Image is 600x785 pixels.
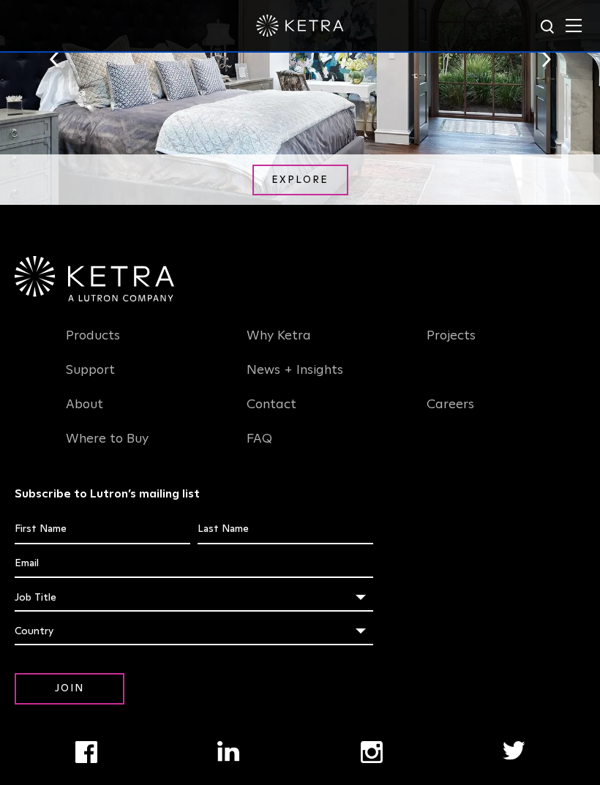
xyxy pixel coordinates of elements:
[15,487,585,502] h3: Subscribe to Lutron’s mailing list
[252,165,348,196] a: Explore
[256,15,344,37] img: ketra-logo-2019-white
[66,362,115,396] a: Support
[247,431,272,465] a: FAQ
[15,617,373,645] div: Country
[15,673,124,705] input: Join
[66,431,149,465] a: Where to Buy
[247,397,296,430] a: Contact
[247,362,343,396] a: News + Insights
[66,397,103,430] a: About
[539,18,558,37] img: search icon
[217,741,240,762] img: linkedin
[503,741,525,760] img: twitter
[15,550,373,578] input: Email
[427,397,474,430] a: Careers
[66,328,120,361] a: Products
[15,516,190,544] input: First Name
[198,516,373,544] input: Last Name
[566,18,582,32] img: Hamburger%20Nav.svg
[66,396,585,465] div: Navigation Menu
[66,327,585,396] div: Navigation Menu
[15,584,373,612] div: Job Title
[15,256,174,301] img: Ketra-aLutronCo_White_RGB
[539,50,553,69] button: Next
[75,741,97,763] img: facebook
[427,328,476,361] a: Projects
[47,50,61,69] button: Previous
[361,741,383,763] img: instagram
[247,328,311,361] a: Why Ketra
